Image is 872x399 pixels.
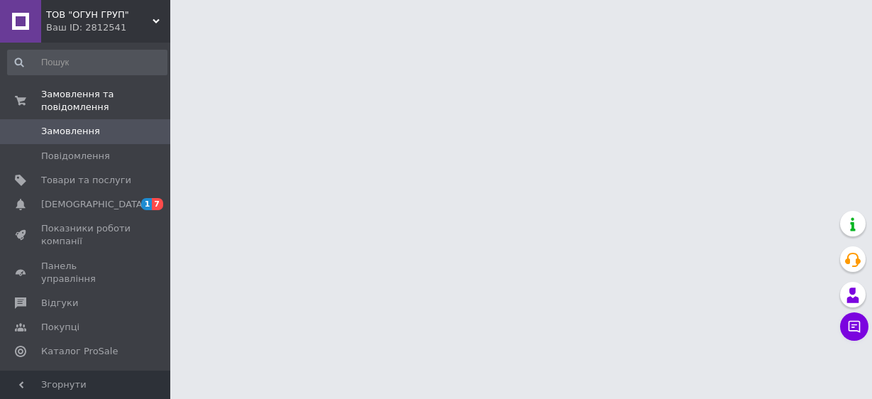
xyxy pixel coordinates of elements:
[41,222,131,248] span: Показники роботи компанії
[41,260,131,285] span: Панель управління
[41,150,110,163] span: Повідомлення
[141,198,153,210] span: 1
[41,345,118,358] span: Каталог ProSale
[46,21,170,34] div: Ваш ID: 2812541
[840,312,868,341] button: Чат з покупцем
[41,297,78,310] span: Відгуки
[7,50,167,75] input: Пошук
[41,369,90,382] span: Аналітика
[152,198,163,210] span: 7
[41,174,131,187] span: Товари та послуги
[41,88,170,114] span: Замовлення та повідомлення
[46,9,153,21] span: ТОВ "ОГУН ГРУП"
[41,198,146,211] span: [DEMOGRAPHIC_DATA]
[41,125,100,138] span: Замовлення
[41,321,79,334] span: Покупці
